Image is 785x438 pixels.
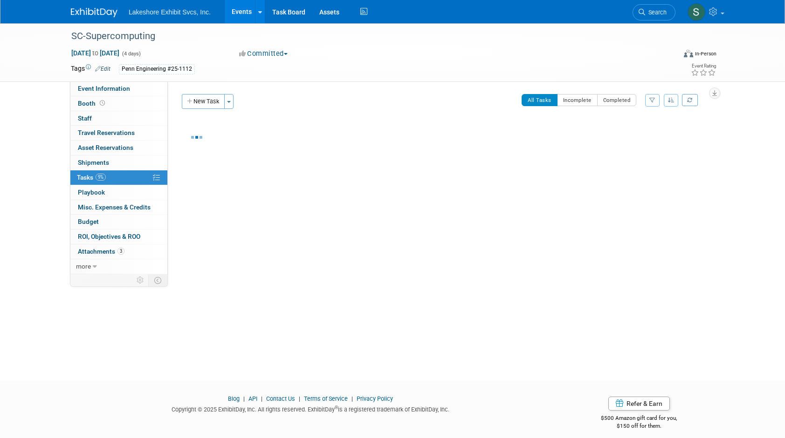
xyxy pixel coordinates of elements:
[70,215,167,229] a: Budget
[78,233,140,240] span: ROI, Objectives & ROO
[684,50,693,57] img: Format-Inperson.png
[259,395,265,402] span: |
[91,49,100,57] span: to
[78,115,92,122] span: Staff
[70,96,167,111] a: Booth
[70,185,167,200] a: Playbook
[78,248,124,255] span: Attachments
[266,395,295,402] a: Contact Us
[78,159,109,166] span: Shipments
[78,85,130,92] span: Event Information
[248,395,257,402] a: API
[645,9,667,16] span: Search
[557,94,598,106] button: Incomplete
[349,395,355,402] span: |
[78,100,107,107] span: Booth
[70,111,167,126] a: Staff
[70,155,167,170] a: Shipments
[132,274,149,286] td: Personalize Event Tab Strip
[70,259,167,274] a: more
[78,218,99,225] span: Budget
[597,94,637,106] button: Completed
[70,200,167,215] a: Misc. Expenses & Credits
[241,395,247,402] span: |
[633,4,675,20] a: Search
[149,274,168,286] td: Toggle Event Tabs
[608,397,670,411] a: Refer & Earn
[95,66,110,72] a: Edit
[70,229,167,244] a: ROI, Objectives & ROO
[682,94,698,106] a: Refresh
[304,395,348,402] a: Terms of Service
[70,244,167,259] a: Attachments3
[98,100,107,107] span: Booth not reserved yet
[335,405,338,410] sup: ®
[78,129,135,136] span: Travel Reservations
[129,8,211,16] span: Lakeshore Exhibit Svcs, Inc.
[77,174,106,181] span: Tasks
[688,3,705,21] img: Stephen Hurn
[71,8,117,17] img: ExhibitDay
[620,48,716,62] div: Event Format
[228,395,240,402] a: Blog
[564,408,715,430] div: $500 Amazon gift card for you,
[522,94,558,106] button: All Tasks
[71,403,550,414] div: Copyright © 2025 ExhibitDay, Inc. All rights reserved. ExhibitDay is a registered trademark of Ex...
[70,170,167,185] a: Tasks9%
[78,144,133,151] span: Asset Reservations
[76,263,91,270] span: more
[96,174,106,181] span: 9%
[71,49,120,57] span: [DATE] [DATE]
[182,94,225,109] button: New Task
[357,395,393,402] a: Privacy Policy
[71,64,110,74] td: Tags
[117,248,124,255] span: 3
[296,395,303,402] span: |
[691,64,716,68] div: Event Rating
[191,136,202,139] img: loading...
[70,126,167,140] a: Travel Reservations
[564,422,715,430] div: $150 off for them.
[695,50,716,57] div: In-Person
[70,141,167,155] a: Asset Reservations
[78,189,105,196] span: Playbook
[70,81,167,96] a: Event Information
[121,51,141,57] span: (4 days)
[78,203,151,211] span: Misc. Expenses & Credits
[68,28,661,45] div: SC-Supercomputing
[119,64,195,74] div: Penn Engineering #25-1112
[236,49,291,59] button: Committed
